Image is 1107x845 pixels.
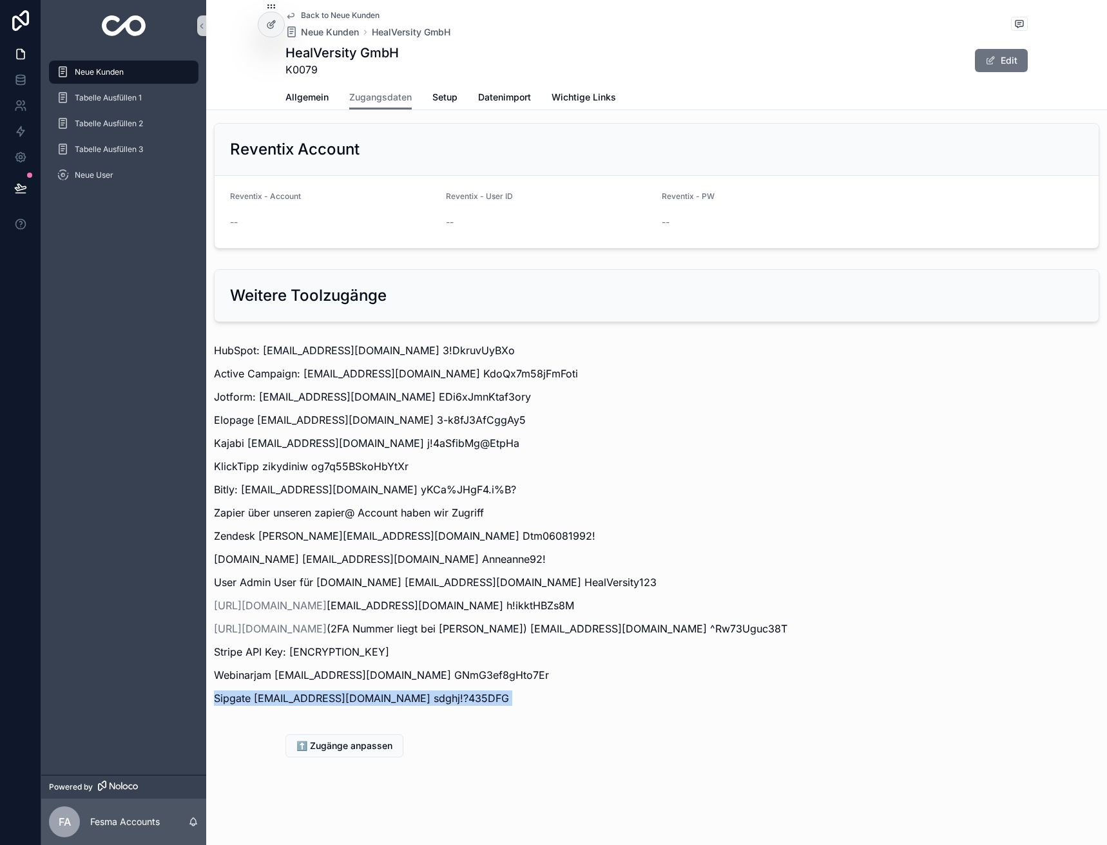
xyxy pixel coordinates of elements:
p: Bitly: [EMAIL_ADDRESS][DOMAIN_NAME] yKCa%JHgF4.i%B? [214,482,1099,497]
a: [URL][DOMAIN_NAME] [214,622,327,635]
span: Allgemein [285,91,329,104]
a: Datenimport [478,86,531,111]
span: Back to Neue Kunden [301,10,380,21]
span: -- [230,216,238,229]
a: Neue User [49,164,198,187]
a: Neue Kunden [285,26,359,39]
span: -- [446,216,454,229]
span: Neue User [75,170,113,180]
span: Tabelle Ausfüllen 1 [75,93,142,103]
img: App logo [102,15,146,36]
span: Tabelle Ausfüllen 3 [75,144,143,155]
p: [EMAIL_ADDRESS][DOMAIN_NAME] h!ikktHBZs8M [214,598,1099,613]
span: K0079 [285,62,399,77]
a: Powered by [41,775,206,799]
p: Active Campaign: [EMAIL_ADDRESS][DOMAIN_NAME] KdoQx7m58jFmFoti [214,366,1099,381]
button: ⬆️ Zugänge anpassen [285,734,403,757]
span: Neue Kunden [301,26,359,39]
a: Tabelle Ausfüllen 2 [49,112,198,135]
span: FA [59,814,71,830]
span: Zugangsdaten [349,91,412,104]
span: Powered by [49,782,93,792]
p: Webinarjam [EMAIL_ADDRESS][DOMAIN_NAME] GNmG3ef8gHto7Er [214,667,1099,683]
span: Wichtige Links [552,91,616,104]
button: Edit [975,49,1028,72]
p: Stripe API Key: [ENCRYPTION_KEY] [214,644,1099,660]
p: [DOMAIN_NAME] [EMAIL_ADDRESS][DOMAIN_NAME] Anneanne92! [214,551,1099,567]
a: Allgemein [285,86,329,111]
span: ⬆️ Zugänge anpassen [296,739,392,752]
span: Setup [432,91,457,104]
a: Neue Kunden [49,61,198,84]
span: Reventix - User ID [446,191,513,201]
p: Kajabi [EMAIL_ADDRESS][DOMAIN_NAME] j!4aSfibMg@EtpHa [214,435,1099,451]
p: User Admin User für [DOMAIN_NAME] [EMAIL_ADDRESS][DOMAIN_NAME] HealVersity123 [214,574,1099,590]
a: Back to Neue Kunden [285,10,380,21]
a: Tabelle Ausfüllen 3 [49,138,198,161]
span: Tabelle Ausfüllen 2 [75,119,143,129]
h1: HealVersity GmbH [285,44,399,62]
p: (2FA Nummer liegt bei [PERSON_NAME]) [EMAIL_ADDRESS][DOMAIN_NAME] ^Rw73Uguc38T [214,621,1099,636]
h2: Weitere Toolzugänge [230,285,387,306]
p: Jotform: [EMAIL_ADDRESS][DOMAIN_NAME] EDi6xJmnKtaf3ory [214,389,1099,404]
span: Reventix - Account [230,191,301,201]
a: HealVersity GmbH [372,26,450,39]
p: HubSpot: [EMAIL_ADDRESS][DOMAIN_NAME] 3!DkruvUyBXo [214,343,1099,358]
p: Zendesk [PERSON_NAME][EMAIL_ADDRESS][DOMAIN_NAME] Dtm06081992! [214,528,1099,544]
p: Sipgate [EMAIL_ADDRESS][DOMAIN_NAME] sdghj!?435DFG [214,690,1099,706]
div: scrollable content [41,52,206,204]
span: -- [662,216,669,229]
span: Reventix - PW [662,191,715,201]
a: Zugangsdaten [349,86,412,110]
a: Wichtige Links [552,86,616,111]
a: Setup [432,86,457,111]
h2: Reventix Account [230,139,360,160]
p: Fesma Accounts [90,815,160,828]
p: Elopage [EMAIL_ADDRESS][DOMAIN_NAME] 3-k8fJ3AfCggAy5 [214,412,1099,428]
a: [URL][DOMAIN_NAME] [214,599,327,612]
a: Tabelle Ausfüllen 1 [49,86,198,109]
span: Datenimport [478,91,531,104]
p: Zapier über unseren zapier@ Account haben wir Zugriff [214,505,1099,520]
p: KlickTipp zikydiniw og7q55BSkoHbYtXr [214,459,1099,474]
span: Neue Kunden [75,67,124,77]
